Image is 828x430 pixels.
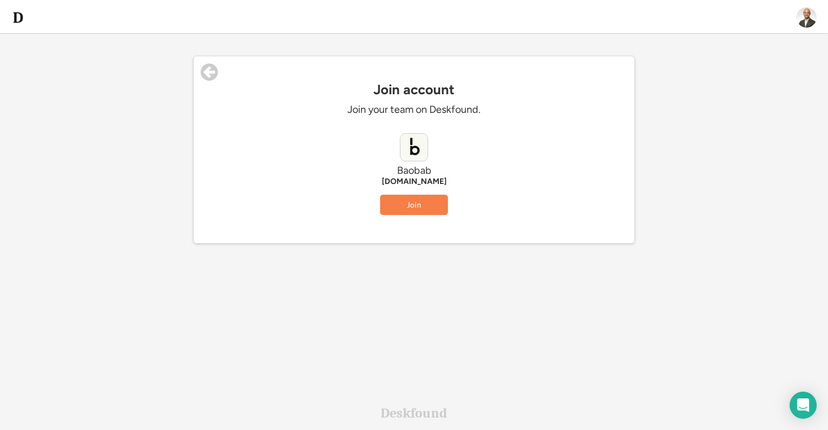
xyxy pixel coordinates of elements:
[400,134,428,161] img: baobab.io
[245,177,583,186] div: [DOMAIN_NAME]
[245,164,583,177] div: Baobab
[194,82,634,98] div: Join account
[381,406,447,420] div: Deskfound
[11,11,25,24] img: d-whitebg.png
[245,103,583,116] div: Join your team on Deskfound.
[796,7,817,28] img: ACg8ocKW2uw2V3a3xnXL09I8BKn2bxbiidXyxfMVIUq6LBb-6K2grao=s96-c
[790,392,817,419] div: Open Intercom Messenger
[380,195,448,215] button: Join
